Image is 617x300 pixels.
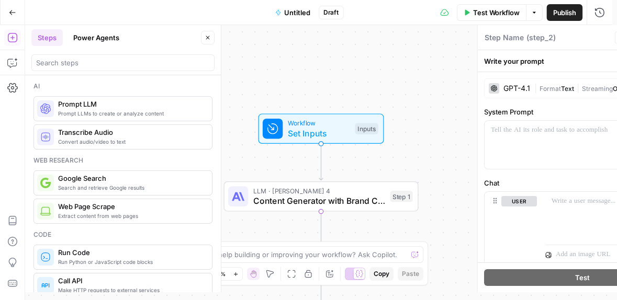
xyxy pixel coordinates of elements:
span: Content Generator with Brand Context [253,194,385,207]
span: Format [540,85,561,93]
button: Paste [398,267,423,281]
span: Streaming [582,85,613,93]
span: Workflow [288,118,350,128]
span: Set Inputs [288,127,350,140]
span: Publish [553,7,577,18]
div: Step 1 [390,191,413,202]
span: Draft [323,8,339,17]
input: Search steps [36,57,210,68]
span: | [574,83,582,93]
span: Convert audio/video to text [58,137,204,146]
div: LLM · [PERSON_NAME] 4Content Generator with Brand ContextStep 1 [224,181,419,212]
button: Steps [31,29,63,46]
div: GPT-4.1 [503,85,530,92]
span: Text [561,85,574,93]
span: Copy [374,269,389,279]
span: Test Workflow [473,7,520,18]
g: Edge from step_1 to step_2 [319,212,323,248]
span: LLM · [PERSON_NAME] 4 [253,186,385,195]
span: Prompt LLM [58,99,204,109]
span: Prompt LLMs to create or analyze content [58,109,204,118]
div: Inputs [355,123,378,134]
div: Web research [33,156,212,165]
button: Test Workflow [457,4,526,21]
span: Run Code [58,247,204,258]
button: user [501,196,537,206]
span: Call API [58,275,204,286]
span: Search and retrieve Google results [58,183,204,192]
span: Web Page Scrape [58,201,204,212]
div: Ai [33,82,212,91]
span: Make HTTP requests to external services [58,286,204,294]
span: Google Search [58,173,204,183]
button: Copy [369,267,394,281]
span: Run Python or JavaScript code blocks [58,258,204,266]
span: Test [575,272,589,283]
span: Transcribe Audio [58,127,204,137]
div: WorkflowSet InputsInputs [224,113,419,144]
span: Extract content from web pages [58,212,204,220]
div: Code [33,230,212,239]
button: Publish [547,4,582,21]
span: Untitled [284,7,310,18]
g: Edge from start to step_1 [319,144,323,180]
span: Paste [402,269,419,279]
span: ( step_2 ) [526,32,556,43]
button: Power Agents [67,29,126,46]
button: Untitled [268,4,316,21]
div: user [485,192,537,265]
span: | [534,83,540,93]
